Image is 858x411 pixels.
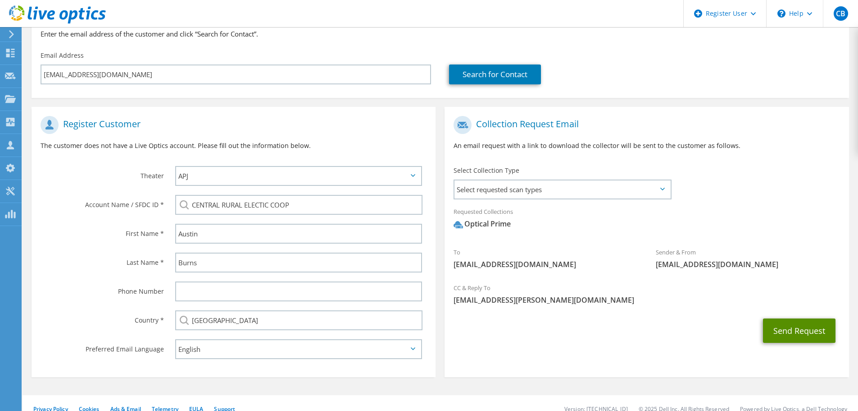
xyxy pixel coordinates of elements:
div: Sender & From [647,243,849,274]
span: CB [834,6,848,21]
label: Theater [41,166,164,180]
div: Requested Collections [445,202,849,238]
label: Phone Number [41,282,164,296]
p: An email request with a link to download the collector will be sent to the customer as follows. [454,141,840,151]
label: First Name * [41,224,164,238]
h1: Register Customer [41,116,422,134]
span: [EMAIL_ADDRESS][DOMAIN_NAME] [656,259,840,269]
label: Account Name / SFDC ID * [41,195,164,209]
span: [EMAIL_ADDRESS][PERSON_NAME][DOMAIN_NAME] [454,295,840,305]
label: Preferred Email Language [41,339,164,354]
a: Search for Contact [449,65,541,84]
span: Select requested scan types [454,180,670,199]
div: Optical Prime [454,219,511,229]
label: Last Name * [41,253,164,267]
h1: Collection Request Email [454,116,835,134]
p: The customer does not have a Live Optics account. Please fill out the information below. [41,141,427,151]
label: Select Collection Type [454,166,519,175]
h3: Enter the email address of the customer and click “Search for Contact”. [41,29,840,39]
div: CC & Reply To [445,278,849,309]
button: Send Request [763,319,835,343]
span: [EMAIL_ADDRESS][DOMAIN_NAME] [454,259,638,269]
svg: \n [777,9,785,18]
div: To [445,243,647,274]
label: Email Address [41,51,84,60]
label: Country * [41,310,164,325]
